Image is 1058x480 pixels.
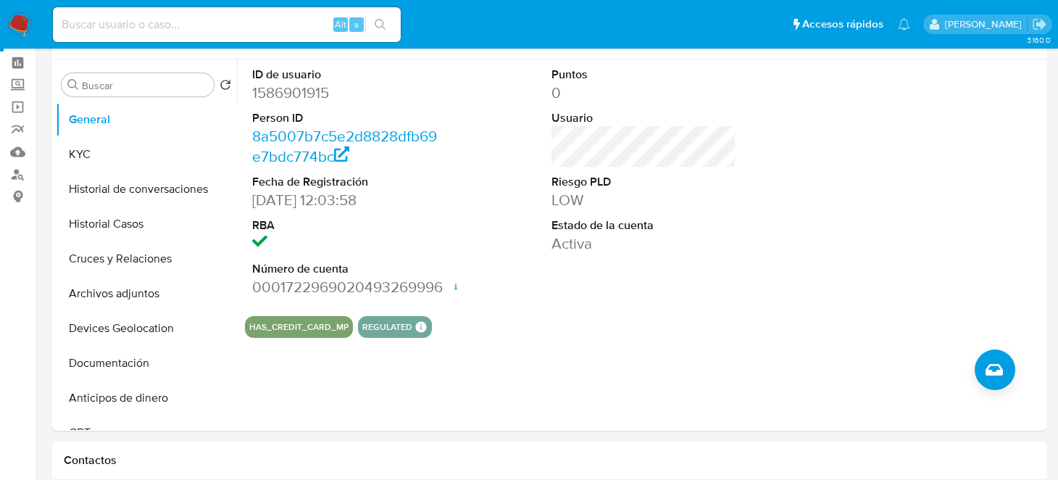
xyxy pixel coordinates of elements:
h1: Contactos [64,453,1035,468]
button: Devices Geolocation [56,311,237,346]
dt: Número de cuenta [252,261,437,277]
a: 8a5007b7c5e2d8828dfb69e7bdc774bc [252,125,437,167]
input: Buscar [82,79,208,92]
span: Alt [335,17,346,31]
button: search-icon [365,15,395,35]
a: Notificaciones [898,18,910,30]
button: Volver al orden por defecto [220,79,231,95]
dt: Puntos [551,67,736,83]
span: 3.160.0 [1027,34,1051,46]
button: Archivos adjuntos [56,276,237,311]
dt: Person ID [252,110,437,126]
dd: [DATE] 12:03:58 [252,190,437,210]
input: Buscar usuario o caso... [53,15,401,34]
dt: Riesgo PLD [551,174,736,190]
button: KYC [56,137,237,172]
a: Salir [1032,17,1047,32]
button: Anticipos de dinero [56,381,237,415]
dd: LOW [551,190,736,210]
span: Accesos rápidos [802,17,883,32]
dd: 0 [551,83,736,103]
button: CBT [56,415,237,450]
dd: Activa [551,233,736,254]
button: Documentación [56,346,237,381]
dt: Fecha de Registración [252,174,437,190]
dt: Estado de la cuenta [551,218,736,233]
dt: RBA [252,218,437,233]
button: General [56,102,237,137]
dt: Usuario [551,110,736,126]
button: Historial de conversaciones [56,172,237,207]
p: brenda.morenoreyes@mercadolibre.com.mx [945,17,1027,31]
dd: 0001722969020493269996 [252,277,437,297]
button: Historial Casos [56,207,237,241]
dt: ID de usuario [252,67,437,83]
span: s [354,17,359,31]
dd: 1586901915 [252,83,437,103]
button: Buscar [67,79,79,91]
button: Cruces y Relaciones [56,241,237,276]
